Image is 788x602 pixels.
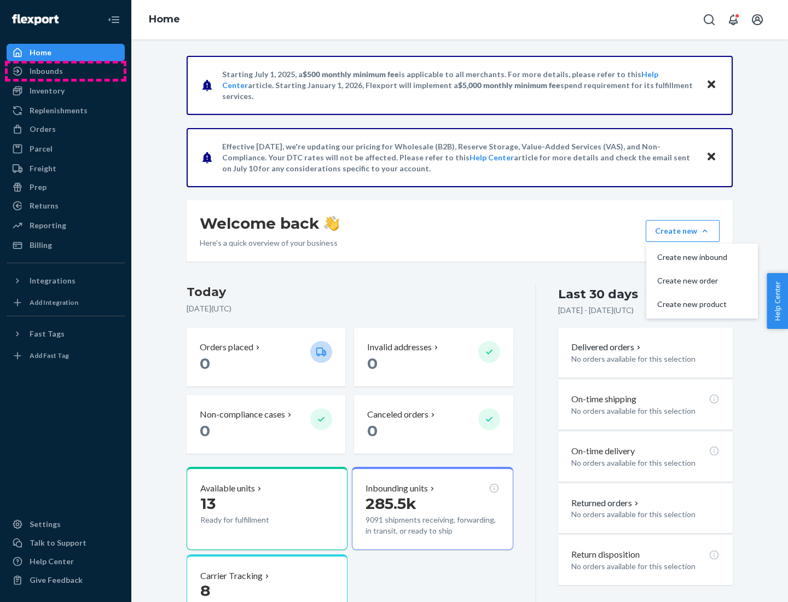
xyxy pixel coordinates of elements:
[30,220,66,231] div: Reporting
[30,575,83,586] div: Give Feedback
[366,494,416,513] span: 285.5k
[187,328,345,386] button: Orders placed 0
[354,395,513,454] button: Canceled orders 0
[648,293,756,316] button: Create new product
[558,305,634,316] p: [DATE] - [DATE] ( UTC )
[367,341,432,354] p: Invalid addresses
[571,393,636,406] p: On-time shipping
[571,548,640,561] p: Return disposition
[704,149,719,165] button: Close
[648,269,756,293] button: Create new order
[200,341,253,354] p: Orders placed
[30,240,52,251] div: Billing
[571,458,720,468] p: No orders available for this selection
[7,294,125,311] a: Add Integration
[7,217,125,234] a: Reporting
[367,421,378,440] span: 0
[187,467,347,550] button: Available units13Ready for fulfillment
[746,9,768,31] button: Open account menu
[30,200,59,211] div: Returns
[571,445,635,458] p: On-time delivery
[222,141,696,174] p: Effective [DATE], we're updating our pricing for Wholesale (B2B), Reserve Storage, Value-Added Se...
[200,494,216,513] span: 13
[200,354,210,373] span: 0
[200,421,210,440] span: 0
[354,328,513,386] button: Invalid addresses 0
[30,298,78,307] div: Add Integration
[324,216,339,231] img: hand-wave emoji
[103,9,125,31] button: Close Navigation
[571,561,720,572] p: No orders available for this selection
[187,283,513,301] h3: Today
[7,120,125,138] a: Orders
[571,354,720,364] p: No orders available for this selection
[200,213,339,233] h1: Welcome back
[704,77,719,93] button: Close
[149,13,180,25] a: Home
[30,66,63,77] div: Inbounds
[303,70,399,79] span: $500 monthly minimum fee
[7,160,125,177] a: Freight
[30,328,65,339] div: Fast Tags
[12,14,59,25] img: Flexport logo
[367,408,428,421] p: Canceled orders
[7,571,125,589] button: Give Feedback
[200,570,263,582] p: Carrier Tracking
[571,341,643,354] button: Delivered orders
[7,62,125,80] a: Inbounds
[200,581,210,600] span: 8
[722,9,744,31] button: Open notifications
[7,236,125,254] a: Billing
[7,44,125,61] a: Home
[30,47,51,58] div: Home
[7,534,125,552] a: Talk to Support
[30,519,61,530] div: Settings
[7,197,125,215] a: Returns
[30,105,88,116] div: Replenishments
[657,277,727,285] span: Create new order
[187,303,513,314] p: [DATE] ( UTC )
[7,178,125,196] a: Prep
[470,153,514,162] a: Help Center
[200,514,302,525] p: Ready for fulfillment
[646,220,720,242] button: Create newCreate new inboundCreate new orderCreate new product
[648,246,756,269] button: Create new inbound
[30,163,56,174] div: Freight
[7,516,125,533] a: Settings
[7,325,125,343] button: Fast Tags
[7,82,125,100] a: Inventory
[366,514,499,536] p: 9091 shipments receiving, forwarding, in transit, or ready to ship
[767,273,788,329] button: Help Center
[698,9,720,31] button: Open Search Box
[7,140,125,158] a: Parcel
[571,406,720,416] p: No orders available for this selection
[200,238,339,248] p: Here’s a quick overview of your business
[200,408,285,421] p: Non-compliance cases
[571,497,641,510] button: Returned orders
[30,143,53,154] div: Parcel
[367,354,378,373] span: 0
[657,253,727,261] span: Create new inbound
[657,300,727,308] span: Create new product
[7,347,125,364] a: Add Fast Tag
[187,395,345,454] button: Non-compliance cases 0
[30,351,69,360] div: Add Fast Tag
[366,482,428,495] p: Inbounding units
[30,85,65,96] div: Inventory
[222,69,696,102] p: Starting July 1, 2025, a is applicable to all merchants. For more details, please refer to this a...
[7,553,125,570] a: Help Center
[571,509,720,520] p: No orders available for this selection
[7,102,125,119] a: Replenishments
[30,182,47,193] div: Prep
[352,467,513,550] button: Inbounding units285.5k9091 shipments receiving, forwarding, in transit, or ready to ship
[30,556,74,567] div: Help Center
[30,537,86,548] div: Talk to Support
[7,272,125,290] button: Integrations
[30,124,56,135] div: Orders
[140,4,189,36] ol: breadcrumbs
[200,482,255,495] p: Available units
[558,286,638,303] div: Last 30 days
